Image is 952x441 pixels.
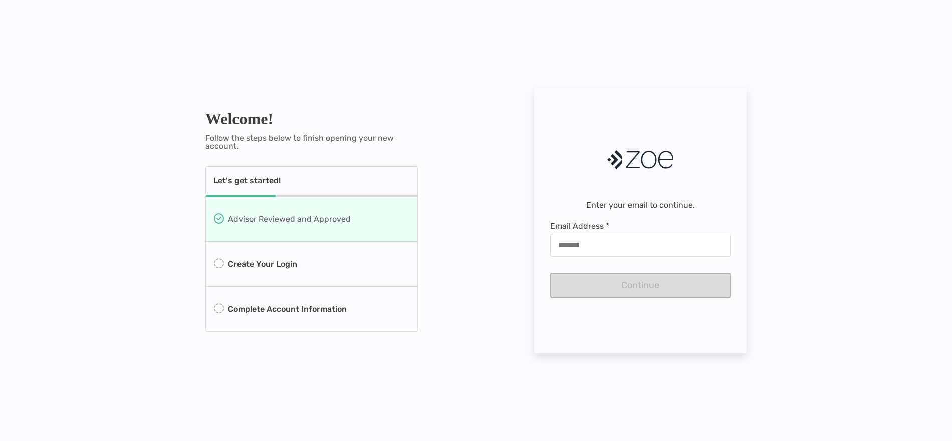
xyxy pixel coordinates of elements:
p: Advisor Reviewed and Approved [228,213,351,225]
p: Follow the steps below to finish opening your new account. [205,134,418,150]
p: Let's get started! [213,177,281,185]
span: Email Address * [550,221,731,231]
p: Enter your email to continue. [586,201,695,209]
input: Email Address * [551,241,730,249]
img: Company Logo [607,143,673,176]
p: Complete Account Information [228,303,347,315]
p: Create Your Login [228,258,297,270]
h1: Welcome! [205,110,418,128]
